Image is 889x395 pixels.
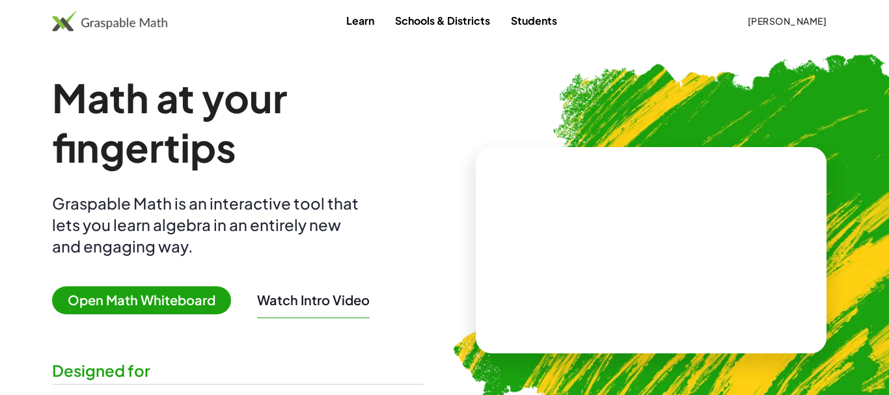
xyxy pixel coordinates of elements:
div: Designed for [52,360,424,381]
video: What is this? This is dynamic math notation. Dynamic math notation plays a central role in how Gr... [554,202,749,299]
button: Watch Intro Video [257,292,370,308]
div: Graspable Math is an interactive tool that lets you learn algebra in an entirely new and engaging... [52,193,364,257]
span: [PERSON_NAME] [747,15,827,27]
span: Open Math Whiteboard [52,286,231,314]
a: Learn [336,8,385,33]
a: Open Math Whiteboard [52,294,241,308]
a: Students [500,8,568,33]
a: Schools & Districts [385,8,500,33]
button: [PERSON_NAME] [737,9,837,33]
h1: Math at your fingertips [52,73,424,172]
